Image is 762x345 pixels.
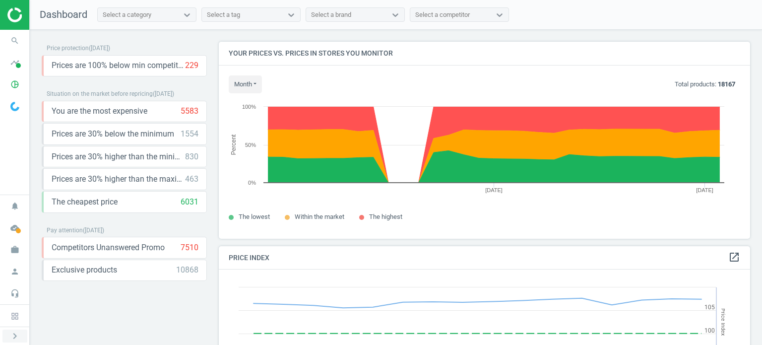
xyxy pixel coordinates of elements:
[47,45,89,52] span: Price protection
[675,80,735,89] p: Total products:
[47,90,153,97] span: Situation on the market before repricing
[185,60,198,71] div: 229
[5,31,24,50] i: search
[5,218,24,237] i: cloud_done
[52,174,185,185] span: Prices are 30% higher than the maximal
[5,197,24,215] i: notifications
[9,330,21,342] i: chevron_right
[704,304,715,311] text: 105
[52,151,185,162] span: Prices are 30% higher than the minimum
[52,265,117,276] span: Exclusive products
[696,187,713,193] tspan: [DATE]
[295,213,344,220] span: Within the market
[181,242,198,253] div: 7510
[219,42,750,65] h4: Your prices vs. prices in stores you monitor
[89,45,110,52] span: ( [DATE] )
[52,60,185,71] span: Prices are 100% below min competitor
[176,265,198,276] div: 10868
[369,213,402,220] span: The highest
[181,106,198,117] div: 5583
[52,242,165,253] span: Competitors Unanswered Promo
[83,227,104,234] span: ( [DATE] )
[185,151,198,162] div: 830
[219,246,750,270] h4: Price Index
[5,284,24,303] i: headset_mic
[242,104,256,110] text: 100%
[229,75,262,93] button: month
[153,90,174,97] span: ( [DATE] )
[47,227,83,234] span: Pay attention
[185,174,198,185] div: 463
[5,240,24,259] i: work
[718,80,735,88] b: 18167
[248,180,256,186] text: 0%
[40,8,87,20] span: Dashboard
[10,102,19,111] img: wGWNvw8QSZomAAAAABJRU5ErkJggg==
[5,262,24,281] i: person
[728,251,740,263] i: open_in_new
[415,10,470,19] div: Select a competitor
[181,197,198,207] div: 6031
[5,53,24,72] i: timeline
[311,10,351,19] div: Select a brand
[704,327,715,334] text: 100
[52,197,118,207] span: The cheapest price
[103,10,151,19] div: Select a category
[230,134,237,155] tspan: Percent
[245,142,256,148] text: 50%
[5,75,24,94] i: pie_chart_outlined
[207,10,240,19] div: Select a tag
[7,7,78,22] img: ajHJNr6hYgQAAAAASUVORK5CYII=
[728,251,740,264] a: open_in_new
[239,213,270,220] span: The lowest
[181,129,198,139] div: 1554
[720,308,726,336] tspan: Price Index
[485,187,503,193] tspan: [DATE]
[2,330,27,343] button: chevron_right
[52,106,147,117] span: You are the most expensive
[52,129,174,139] span: Prices are 30% below the minimum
